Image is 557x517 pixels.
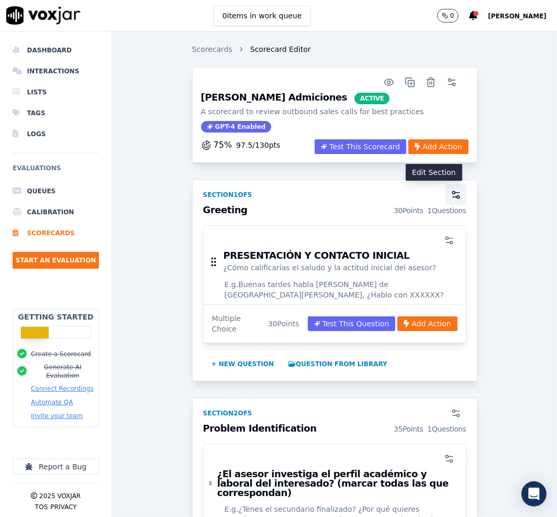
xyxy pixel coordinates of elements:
button: Automate QA [31,398,73,406]
img: voxjar logo [6,6,81,25]
button: + New question [207,356,278,372]
span: [PERSON_NAME] [488,13,547,20]
button: Report a Bug [13,459,99,475]
div: Section 2 of 5 [203,409,252,417]
button: Add Action [408,139,468,154]
a: Interactions [13,61,99,82]
button: Question from Library [284,356,392,372]
div: 35 Points [394,424,423,434]
h2: Getting Started [18,312,94,322]
div: Multiple Choice [212,313,264,334]
div: 30 Points [394,205,423,216]
h3: PRESENTACIÓN Y CONTACTO INICIAL [224,251,437,260]
p: 2025 Voxjar [39,492,81,500]
p: 0 [450,12,454,20]
h3: ¿El asesor investiga el perfil académico y laboral del interesado? (marcar todas las que correspo... [217,469,458,498]
span: Scorecard Editor [250,44,311,54]
button: Generate AI Evaluation [31,363,94,380]
button: Invite your team [31,412,83,420]
span: GPT-4 Enabled [201,121,272,133]
a: Dashboard [13,40,99,61]
button: Privacy [50,503,76,511]
div: 75 % [201,139,281,151]
button: TOS [35,503,48,511]
p: ¿Cómo calificarías el saludo y la actitud inicial del asesor? [224,262,437,273]
a: Scorecards [192,44,232,54]
button: 0 [437,9,459,23]
button: Start an Evaluation [13,252,99,269]
div: 30 Points [268,318,299,329]
button: Test This Scorecard [315,139,406,154]
span: E.g. Buenas tardes habla [PERSON_NAME] de [GEOGRAPHIC_DATA][PERSON_NAME], ¿Hablo con XXXXXX? [225,279,445,300]
p: Edit Section [412,167,456,178]
a: Lists [13,82,99,103]
button: Create a Scorecard [31,350,91,358]
a: Logs [13,124,99,145]
button: 75%97.5/130pts [201,139,281,151]
button: 0items in work queue [214,6,311,26]
h3: Problem Identification [203,424,466,434]
div: 1 Questions [427,205,466,216]
h3: Greeting [203,205,466,216]
a: Calibration [13,202,99,223]
nav: breadcrumb [192,44,311,54]
p: 97.5 / 130 pts [236,140,280,150]
button: Connect Recordings [31,384,94,393]
a: Queues [13,181,99,202]
a: Scorecards [13,223,99,244]
div: Section 1 of 5 [203,191,252,199]
h6: Evaluations [13,162,99,181]
a: Tags [13,103,99,124]
span: ACTIVE [354,93,390,104]
div: Open Intercom Messenger [521,481,547,507]
button: Test This Question [308,316,396,331]
div: 1 Questions [427,424,466,434]
h3: [PERSON_NAME] Admiciones [201,93,424,104]
p: A scorecard to review outbound sales calls for best practices [201,106,424,117]
button: Add Action [397,316,457,331]
button: 0 [437,9,470,23]
button: [PERSON_NAME] [488,9,557,22]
